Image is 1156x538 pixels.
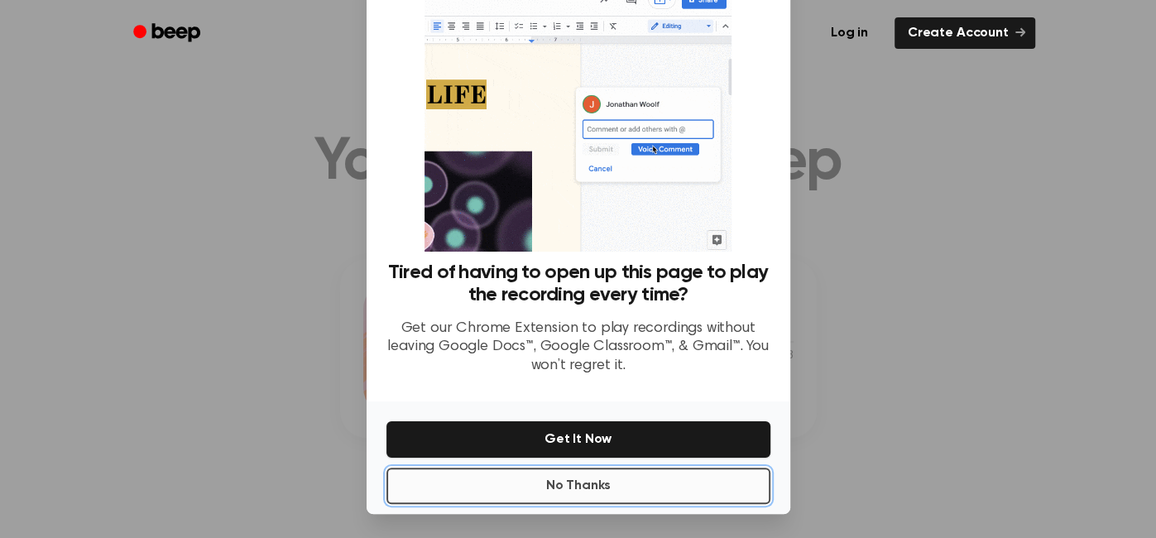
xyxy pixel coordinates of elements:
[386,319,770,376] p: Get our Chrome Extension to play recordings without leaving Google Docs™, Google Classroom™, & Gm...
[386,421,770,458] button: Get It Now
[895,17,1035,49] a: Create Account
[814,14,885,52] a: Log in
[386,468,770,504] button: No Thanks
[122,17,215,50] a: Beep
[386,262,770,306] h3: Tired of having to open up this page to play the recording every time?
